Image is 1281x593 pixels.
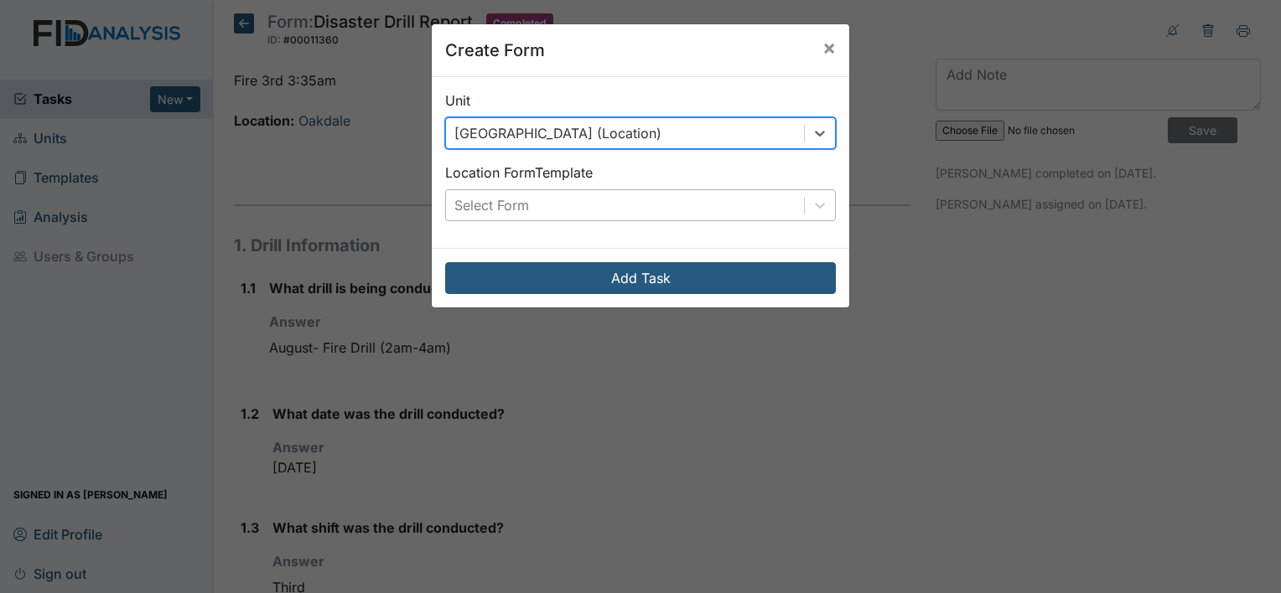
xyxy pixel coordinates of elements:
button: Add Task [445,262,836,294]
span: × [822,35,836,59]
h5: Create Form [445,38,545,63]
label: Location Form Template [445,162,593,183]
div: [GEOGRAPHIC_DATA] (Location) [454,123,661,143]
label: Unit [445,90,470,111]
button: Close [809,24,849,71]
div: Select Form [454,195,529,215]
